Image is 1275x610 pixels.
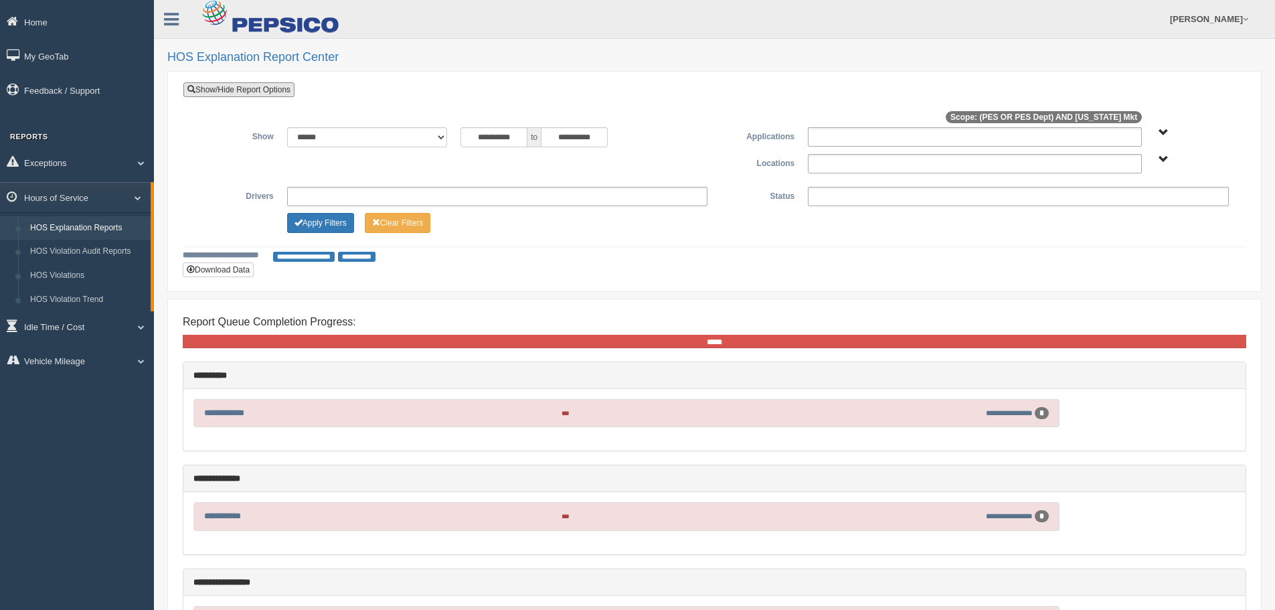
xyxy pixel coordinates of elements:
a: Show/Hide Report Options [183,82,294,97]
button: Download Data [183,262,254,277]
span: Scope: (PES OR PES Dept) AND [US_STATE] Mkt [946,111,1142,123]
label: Show [193,127,280,143]
span: to [527,127,541,147]
label: Locations [715,154,802,170]
a: HOS Violations [24,264,151,288]
a: HOS Explanation Reports [24,216,151,240]
h2: HOS Explanation Report Center [167,51,1262,64]
label: Status [714,187,801,203]
label: Applications [714,127,801,143]
button: Change Filter Options [365,213,431,233]
h4: Report Queue Completion Progress: [183,316,1246,328]
button: Change Filter Options [287,213,354,233]
a: HOS Violation Audit Reports [24,240,151,264]
a: HOS Violation Trend [24,288,151,312]
label: Drivers [193,187,280,203]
